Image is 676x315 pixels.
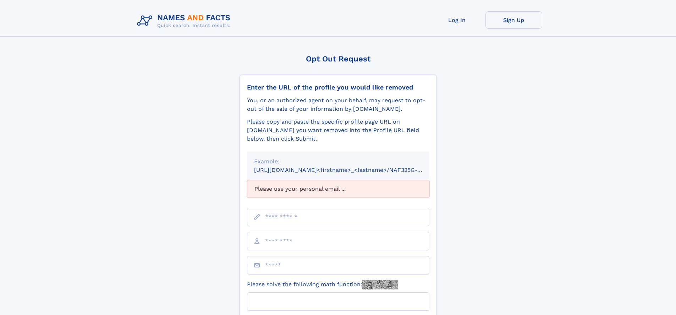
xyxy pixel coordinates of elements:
img: Logo Names and Facts [134,11,236,31]
a: Log In [429,11,485,29]
div: Opt Out Request [240,54,437,63]
div: Enter the URL of the profile you would like removed [247,83,429,91]
div: You, or an authorized agent on your behalf, may request to opt-out of the sale of your informatio... [247,96,429,113]
div: Please copy and paste the specific profile page URL on [DOMAIN_NAME] you want removed into the Pr... [247,118,429,143]
div: Please use your personal email ... [247,180,429,198]
label: Please solve the following math function: [247,280,398,289]
small: [URL][DOMAIN_NAME]<firstname>_<lastname>/NAF325G-xxxxxxxx [254,167,443,173]
a: Sign Up [485,11,542,29]
div: Example: [254,157,422,166]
